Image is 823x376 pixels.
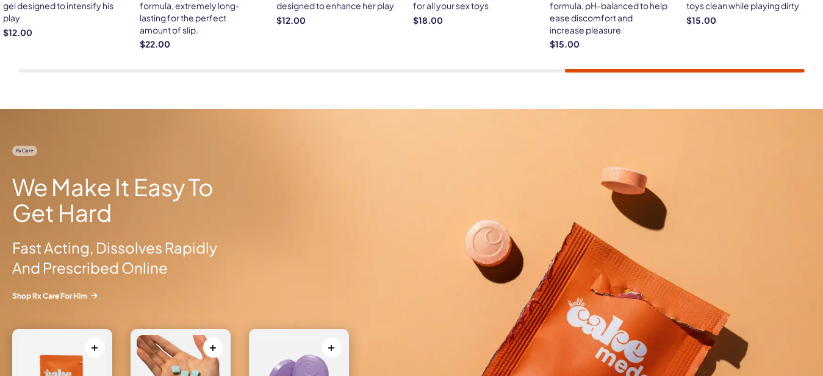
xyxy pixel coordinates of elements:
p: Fast Acting, Dissolves Rapidly And Prescribed Online [12,238,236,278]
strong: $12.00 [276,15,395,27]
strong: $15.00 [686,15,805,27]
strong: $18.00 [413,15,531,27]
strong: $22.00 [140,38,258,51]
strong: $15.00 [550,38,668,51]
a: Shop Rx Care For Him [12,291,236,301]
h2: We Make It Easy To Get Hard [12,174,236,225]
strong: $12.00 [3,27,121,39]
span: Rx Care [12,146,37,156]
